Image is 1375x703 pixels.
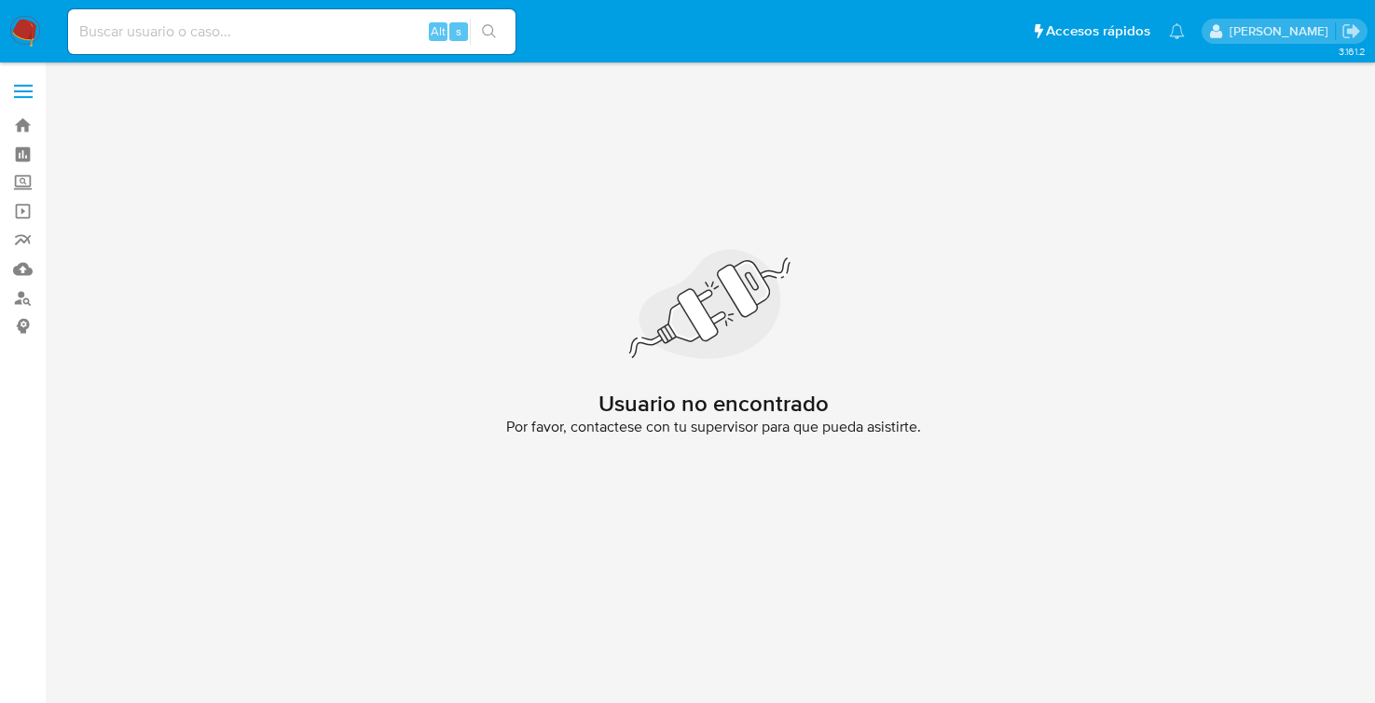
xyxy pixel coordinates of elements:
span: s [456,22,461,40]
p: brenda.morenoreyes@mercadolibre.com.mx [1230,22,1335,40]
a: Notificaciones [1169,23,1185,39]
span: Accesos rápidos [1046,21,1150,41]
h2: Usuario no encontrado [598,390,829,418]
input: Buscar usuario o caso... [68,20,516,44]
span: Por favor, contactese con tu supervisor para que pueda asistirte. [506,418,921,436]
span: Alt [431,22,446,40]
a: Salir [1341,21,1361,41]
button: search-icon [470,19,508,45]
